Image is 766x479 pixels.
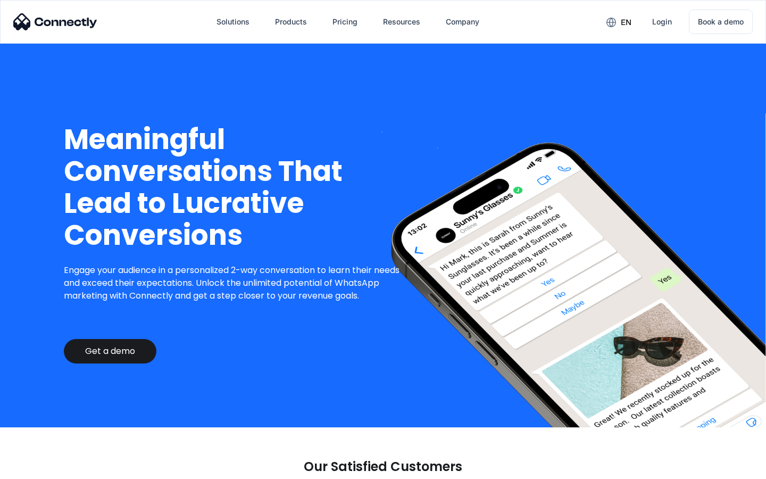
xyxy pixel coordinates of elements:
img: Connectly Logo [13,13,97,30]
div: Login [652,14,672,29]
div: Get a demo [85,346,135,357]
div: Solutions [217,14,249,29]
aside: Language selected: English [11,460,64,475]
div: Company [437,9,488,35]
a: Pricing [324,9,366,35]
a: Book a demo [689,10,753,34]
div: Pricing [332,14,357,29]
a: Login [644,9,680,35]
ul: Language list [21,460,64,475]
a: Get a demo [64,339,156,364]
div: en [598,14,639,30]
div: Solutions [208,9,258,35]
p: Our Satisfied Customers [304,459,462,474]
p: Engage your audience in a personalized 2-way conversation to learn their needs and exceed their e... [64,264,408,302]
div: Resources [383,14,420,29]
div: Products [275,14,307,29]
h1: Meaningful Conversations That Lead to Lucrative Conversions [64,123,408,251]
div: Company [446,14,479,29]
div: Products [267,9,315,35]
div: en [621,15,631,30]
div: Resources [374,9,429,35]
